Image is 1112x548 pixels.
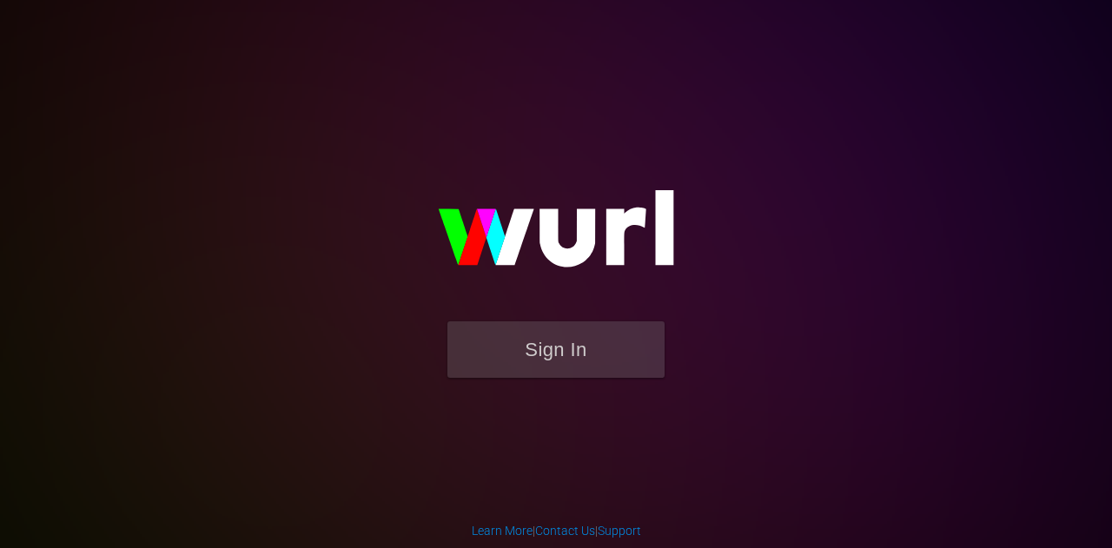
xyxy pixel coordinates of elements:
[535,524,595,538] a: Contact Us
[472,522,641,539] div: | |
[598,524,641,538] a: Support
[472,524,533,538] a: Learn More
[382,153,730,321] img: wurl-logo-on-black-223613ac3d8ba8fe6dc639794a292ebdb59501304c7dfd60c99c58986ef67473.svg
[447,321,665,378] button: Sign In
